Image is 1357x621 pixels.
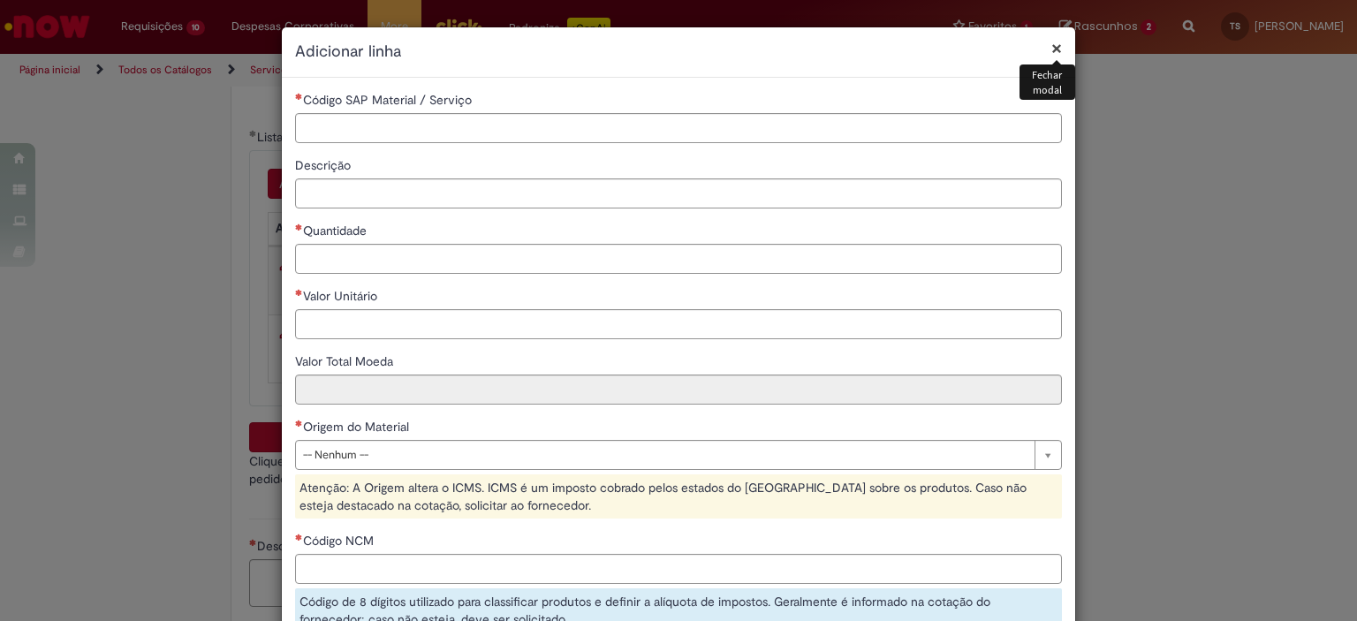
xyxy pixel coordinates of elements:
[295,41,1062,64] h2: Adicionar linha
[295,113,1062,143] input: Código SAP Material / Serviço
[303,441,1026,469] span: -- Nenhum --
[295,554,1062,584] input: Código NCM
[1020,64,1075,100] div: Fechar modal
[295,353,397,369] span: Somente leitura - Valor Total Moeda
[295,93,303,100] span: Necessários
[295,309,1062,339] input: Valor Unitário
[303,223,370,239] span: Quantidade
[295,420,303,427] span: Necessários
[295,375,1062,405] input: Valor Total Moeda
[295,474,1062,519] div: Atenção: A Origem altera o ICMS. ICMS é um imposto cobrado pelos estados do [GEOGRAPHIC_DATA] sob...
[303,419,413,435] span: Origem do Material
[303,92,475,108] span: Código SAP Material / Serviço
[1051,39,1062,57] button: Fechar modal
[295,244,1062,274] input: Quantidade
[295,178,1062,208] input: Descrição
[295,534,303,541] span: Necessários
[295,289,303,296] span: Necessários
[295,223,303,231] span: Necessários
[303,288,381,304] span: Valor Unitário
[303,533,377,549] span: Código NCM
[295,157,354,173] span: Descrição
